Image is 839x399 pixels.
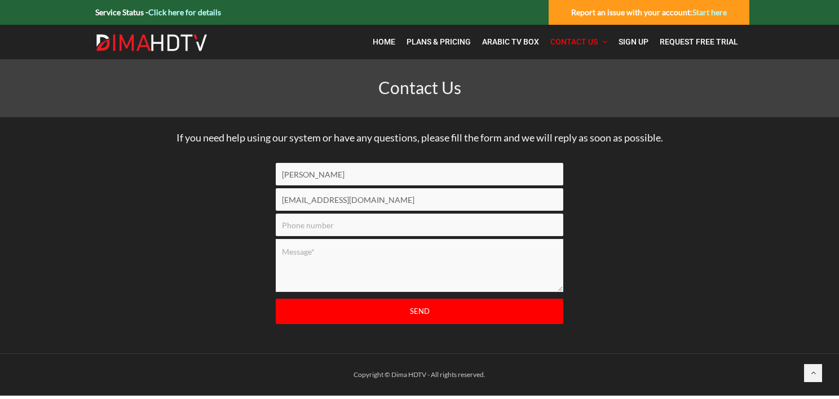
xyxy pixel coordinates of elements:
input: Name* [276,163,563,185]
span: Home [373,37,395,46]
span: Sign Up [619,37,648,46]
div: Copyright © Dima HDTV - All rights reserved. [90,368,749,382]
a: Arabic TV Box [476,30,545,54]
input: Email* [276,188,563,211]
strong: Service Status - [95,7,221,17]
a: Home [367,30,401,54]
span: Contact Us [550,37,598,46]
form: Contact form [267,163,572,344]
a: Back to top [804,364,822,382]
strong: Report an issue with your account: [571,7,727,17]
a: Sign Up [613,30,654,54]
a: Request Free Trial [654,30,744,54]
input: Phone number [276,214,563,236]
span: If you need help using our system or have any questions, please fill the form and we will reply a... [176,131,663,144]
span: Contact Us [378,77,461,97]
span: Request Free Trial [660,37,738,46]
span: Plans & Pricing [407,37,471,46]
a: Contact Us [545,30,613,54]
a: Plans & Pricing [401,30,476,54]
img: Dima HDTV [95,34,208,52]
a: Click here for details [148,7,221,17]
span: Arabic TV Box [482,37,539,46]
a: Start here [692,7,727,17]
input: Send [276,299,563,324]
